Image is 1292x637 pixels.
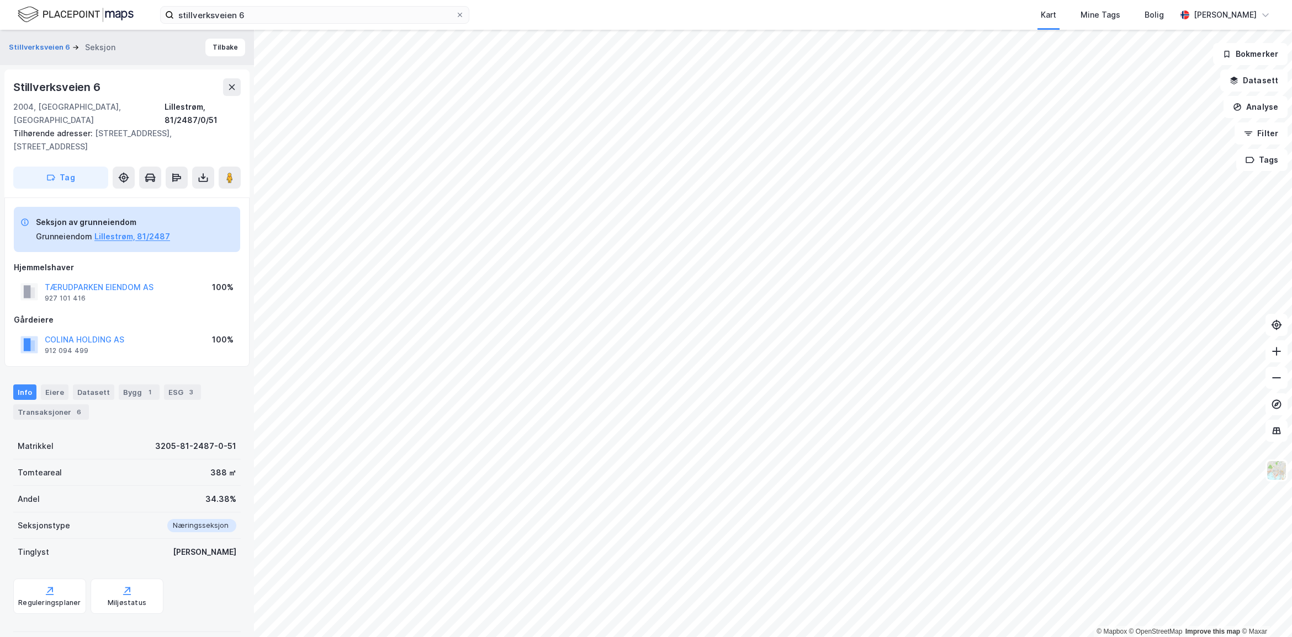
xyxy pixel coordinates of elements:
img: Z [1266,460,1287,481]
button: Tags [1236,149,1288,171]
button: Datasett [1220,69,1288,92]
div: 100% [212,333,234,346]
div: Matrikkel [18,440,54,453]
div: 34.38% [205,493,236,506]
div: Seksjon av grunneiendom [36,216,170,229]
div: 912 094 499 [45,346,88,355]
button: Analyse [1224,96,1288,118]
div: Reguleringsplaner [18,598,81,607]
div: Bolig [1145,8,1164,22]
div: Bygg [119,384,160,400]
div: Seksjon [85,41,115,54]
div: Kontrollprogram for chat [1237,584,1292,637]
div: Mine Tags [1081,8,1120,22]
div: Stillverksveien 6 [13,78,103,96]
iframe: Chat Widget [1237,584,1292,637]
button: Filter [1235,122,1288,144]
div: [PERSON_NAME] [1194,8,1257,22]
button: Tag [13,167,108,189]
a: OpenStreetMap [1129,628,1183,635]
button: Tilbake [205,39,245,56]
div: Info [13,384,36,400]
div: Lillestrøm, 81/2487/0/51 [165,100,241,127]
div: [STREET_ADDRESS], [STREET_ADDRESS] [13,127,232,153]
div: 6 [73,406,84,417]
div: Grunneiendom [36,230,92,243]
div: 1 [144,387,155,398]
div: Transaksjoner [13,404,89,420]
div: Andel [18,493,40,506]
button: Lillestrøm, 81/2487 [94,230,170,243]
div: 388 ㎡ [210,466,236,479]
img: logo.f888ab2527a4732fd821a326f86c7f29.svg [18,5,134,24]
div: Eiere [41,384,68,400]
div: 2004, [GEOGRAPHIC_DATA], [GEOGRAPHIC_DATA] [13,100,165,127]
span: Tilhørende adresser: [13,129,95,138]
div: [PERSON_NAME] [173,545,236,559]
div: Kart [1041,8,1056,22]
a: Mapbox [1097,628,1127,635]
div: Datasett [73,384,114,400]
div: 3205-81-2487-0-51 [155,440,236,453]
button: Stillverksveien 6 [9,42,72,53]
div: Miljøstatus [108,598,146,607]
div: 100% [212,281,234,294]
a: Improve this map [1185,628,1240,635]
div: Hjemmelshaver [14,261,240,274]
div: Tinglyst [18,545,49,559]
div: 3 [186,387,197,398]
div: Tomteareal [18,466,62,479]
button: Bokmerker [1213,43,1288,65]
div: Seksjonstype [18,519,70,532]
input: Søk på adresse, matrikkel, gårdeiere, leietakere eller personer [174,7,456,23]
div: 927 101 416 [45,294,86,303]
div: ESG [164,384,201,400]
div: Gårdeiere [14,313,240,326]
